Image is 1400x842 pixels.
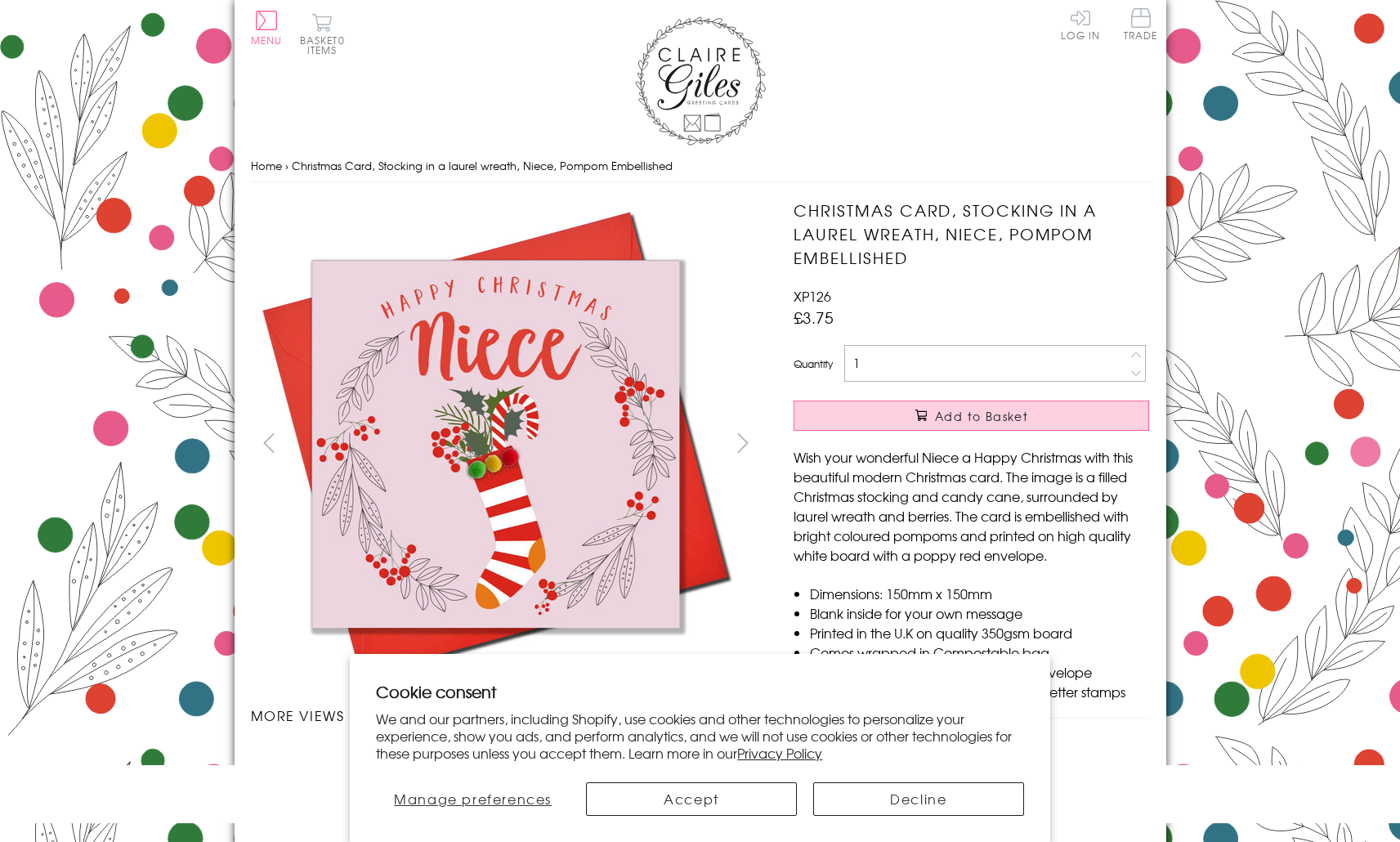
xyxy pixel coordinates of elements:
[251,705,762,725] h3: More views
[794,356,833,371] label: Quantity
[810,584,1149,603] li: Dimensions: 150mm x 150mm
[1124,8,1158,43] a: Trade
[376,710,1024,761] p: We and our partners, including Shopify, use cookies and other technologies to personalize your ex...
[794,286,831,306] span: XP126
[794,306,834,329] span: £3.75
[737,743,822,763] a: Privacy Policy
[813,782,1024,816] button: Decline
[724,424,761,461] button: next
[794,199,1149,269] h1: Christmas Card, Stocking in a laurel wreath, Niece, Pompom Embellished
[810,643,1149,662] li: Comes wrapped in Compostable bag
[794,447,1149,565] p: Wish your wonderful Niece a Happy Christmas with this beautiful modern Christmas card. The image ...
[251,158,282,173] a: Home
[794,401,1149,431] button: Add to Basket
[251,741,762,777] ul: Carousel Pagination
[394,789,552,808] span: Manage preferences
[251,150,1150,183] nav: breadcrumbs
[586,782,797,816] button: Accept
[300,13,345,55] button: Basket0 items
[251,33,283,47] span: Menu
[1061,8,1100,40] a: Log In
[285,158,288,173] span: ›
[810,603,1149,623] li: Blank inside for your own message
[376,782,570,816] button: Manage preferences
[307,33,345,57] span: 0 items
[314,761,315,762] img: Christmas Card, Stocking in a laurel wreath, Niece, Pompom Embellished
[635,16,766,146] img: Claire Giles Greetings Cards
[376,680,1024,703] h2: Cookie consent
[251,199,741,689] img: Christmas Card, Stocking in a laurel wreath, Niece, Pompom Embellished
[251,741,378,777] li: Carousel Page 1 (Current Slide)
[251,11,283,45] button: Menu
[251,424,288,461] button: prev
[935,408,1028,424] span: Add to Basket
[810,623,1149,643] li: Printed in the U.K on quality 350gsm board
[1124,8,1158,40] span: Trade
[292,158,673,173] span: Christmas Card, Stocking in a laurel wreath, Niece, Pompom Embellished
